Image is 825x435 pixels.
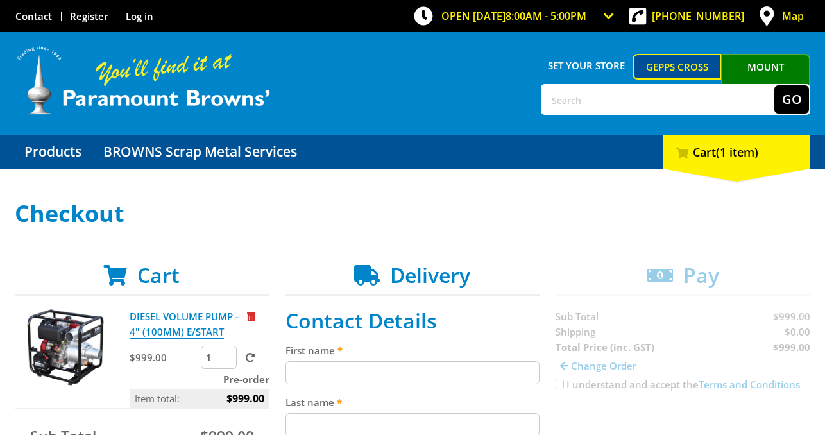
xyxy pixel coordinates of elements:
[721,54,810,103] a: Mount [PERSON_NAME]
[15,135,91,169] a: Go to the Products page
[247,310,255,323] a: Remove from cart
[542,85,774,114] input: Search
[506,9,586,23] span: 8:00am - 5:00pm
[15,10,52,22] a: Go to the Contact page
[27,309,104,386] img: DIESEL VOLUME PUMP - 4" (100MM) E/START
[285,309,540,333] h2: Contact Details
[441,9,586,23] span: OPEN [DATE]
[70,10,108,22] a: Go to the registration page
[663,135,810,169] div: Cart
[130,350,198,365] p: $999.00
[130,310,239,339] a: DIESEL VOLUME PUMP - 4" (100MM) E/START
[137,261,180,289] span: Cart
[15,201,810,226] h1: Checkout
[94,135,307,169] a: Go to the BROWNS Scrap Metal Services page
[633,54,722,80] a: Gepps Cross
[130,389,269,408] p: Item total:
[390,261,470,289] span: Delivery
[285,343,540,358] label: First name
[285,395,540,410] label: Last name
[774,85,809,114] button: Go
[130,371,269,387] p: Pre-order
[285,361,540,384] input: Please enter your first name.
[716,144,758,160] span: (1 item)
[226,389,264,408] span: $999.00
[541,54,633,77] span: Set your store
[126,10,153,22] a: Log in
[15,45,271,116] img: Paramount Browns'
